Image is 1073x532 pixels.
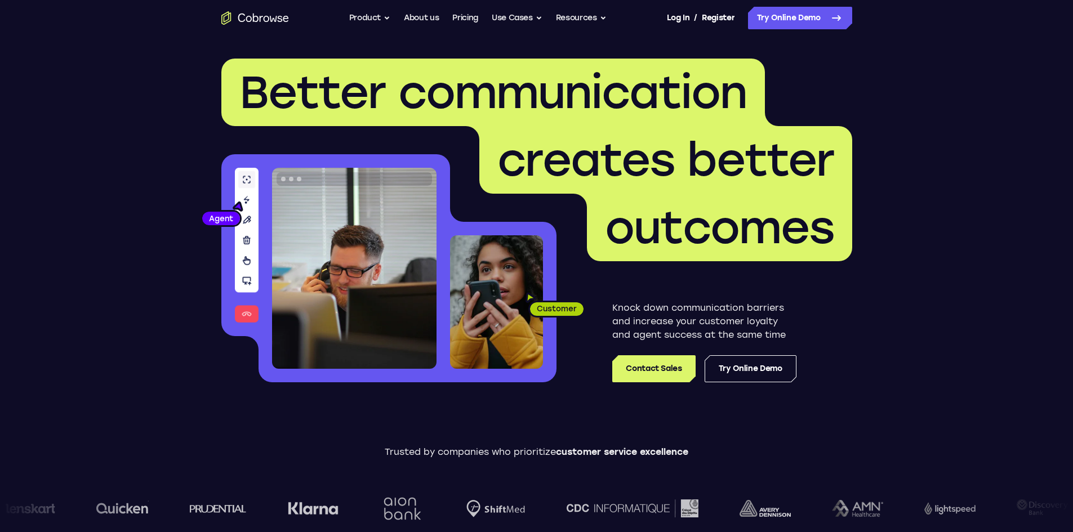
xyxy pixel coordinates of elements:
a: Register [702,7,734,29]
img: AMN Healthcare [832,500,883,517]
img: avery-dennison [740,500,791,517]
a: Try Online Demo [748,7,852,29]
span: outcomes [605,200,834,254]
img: A customer holding their phone [450,235,543,369]
a: Pricing [452,7,478,29]
img: prudential [190,504,247,513]
a: Go to the home page [221,11,289,25]
span: / [694,11,697,25]
img: Klarna [288,502,339,515]
p: Knock down communication barriers and increase your customer loyalty and agent success at the sam... [612,301,796,342]
button: Product [349,7,391,29]
img: A customer support agent talking on the phone [272,168,437,369]
button: Use Cases [492,7,542,29]
img: CDC Informatique [567,499,698,517]
img: Aion Bank [380,486,425,531]
button: Resources [556,7,607,29]
a: Contact Sales [612,355,695,382]
span: Better communication [239,65,747,119]
a: About us [404,7,439,29]
span: creates better [497,133,834,187]
a: Log In [667,7,689,29]
span: customer service excellence [556,446,688,457]
a: Try Online Demo [705,355,796,382]
img: Shiftmed [466,500,525,517]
